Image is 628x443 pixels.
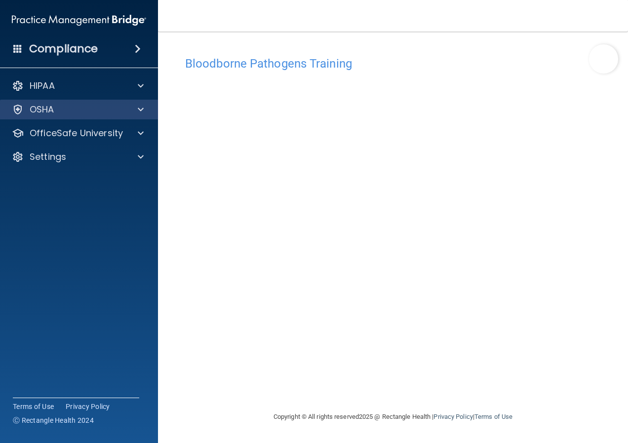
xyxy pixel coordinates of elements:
p: OSHA [30,104,54,115]
button: Open Resource Center [589,44,618,74]
div: Copyright © All rights reserved 2025 @ Rectangle Health | | [213,401,573,433]
a: Privacy Policy [66,402,110,411]
p: OfficeSafe University [30,127,123,139]
iframe: bbp [185,75,601,379]
p: HIPAA [30,80,55,92]
a: OfficeSafe University [12,127,144,139]
a: OSHA [12,104,144,115]
a: Settings [12,151,144,163]
a: Terms of Use [474,413,512,420]
iframe: Drift Widget Chat Controller [457,373,616,412]
h4: Bloodborne Pathogens Training [185,57,601,70]
h4: Compliance [29,42,98,56]
img: PMB logo [12,10,146,30]
a: HIPAA [12,80,144,92]
span: Ⓒ Rectangle Health 2024 [13,415,94,425]
p: Settings [30,151,66,163]
a: Privacy Policy [433,413,472,420]
a: Terms of Use [13,402,54,411]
